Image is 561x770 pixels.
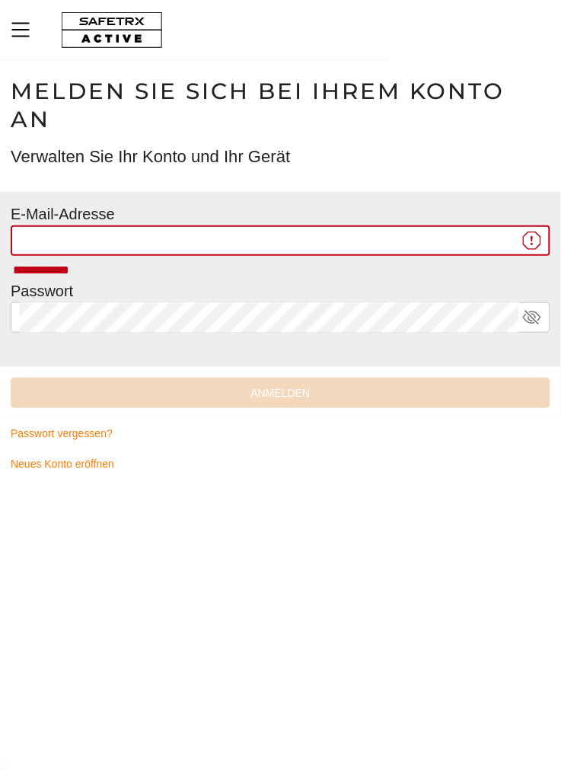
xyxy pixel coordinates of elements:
[11,77,505,133] font: Melden Sie sich bei Ihrem Konto an
[11,283,73,299] font: Passwort
[251,387,311,399] font: Anmelden
[11,458,114,471] font: Neues Konto eröffnen
[11,419,550,449] a: Passwort vergessen?
[11,428,113,440] font: Passwort vergessen?
[11,449,550,480] a: Neues Konto eröffnen
[8,14,46,46] button: Speisekarte
[11,378,550,408] button: Anmelden
[11,206,115,222] font: E-Mail-Adresse
[11,147,290,166] font: Verwalten Sie Ihr Konto und Ihr Gerät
